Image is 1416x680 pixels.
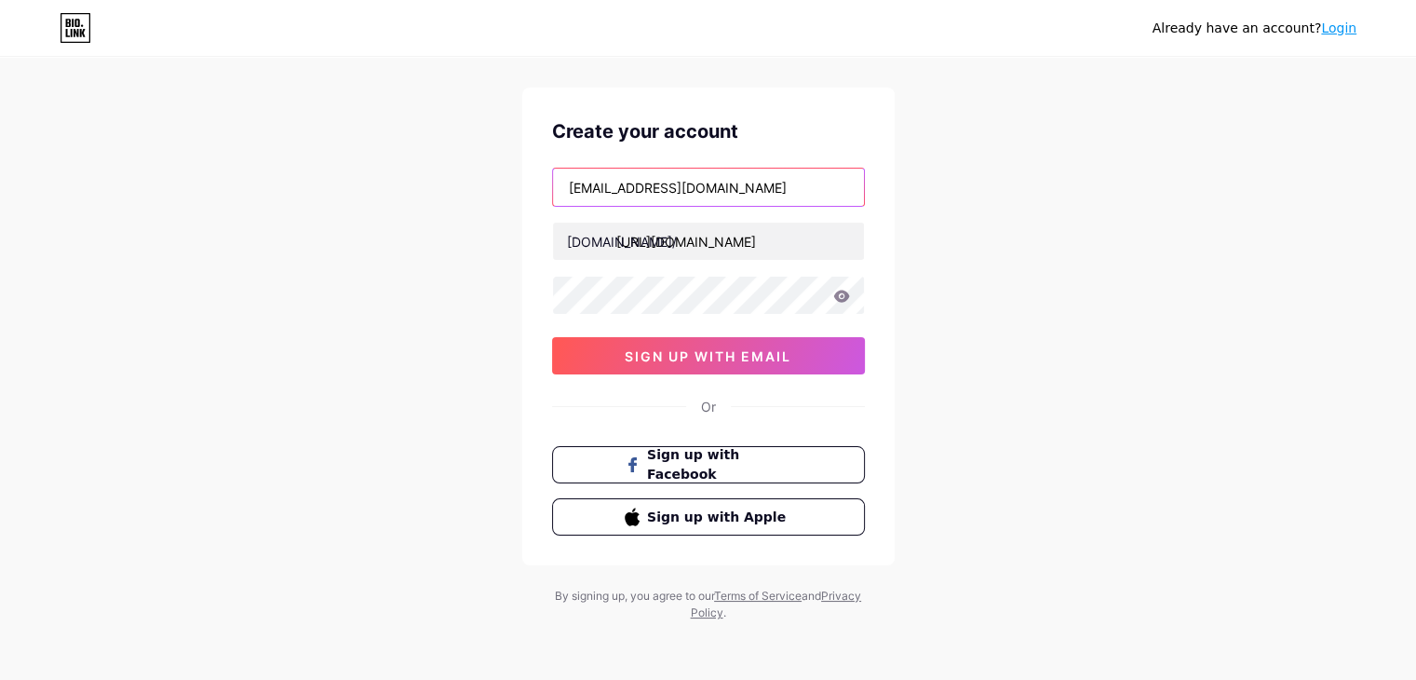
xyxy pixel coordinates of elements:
[1321,20,1356,35] a: Login
[701,397,716,416] div: Or
[552,337,865,374] button: sign up with email
[552,498,865,536] button: Sign up with Apple
[553,169,864,206] input: Email
[1153,19,1356,38] div: Already have an account?
[553,223,864,260] input: username
[552,446,865,483] button: Sign up with Facebook
[647,508,791,527] span: Sign up with Apple
[647,445,791,484] span: Sign up with Facebook
[552,117,865,145] div: Create your account
[567,232,677,252] div: [DOMAIN_NAME]/
[625,348,791,364] span: sign up with email
[714,589,802,603] a: Terms of Service
[550,588,867,621] div: By signing up, you agree to our and .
